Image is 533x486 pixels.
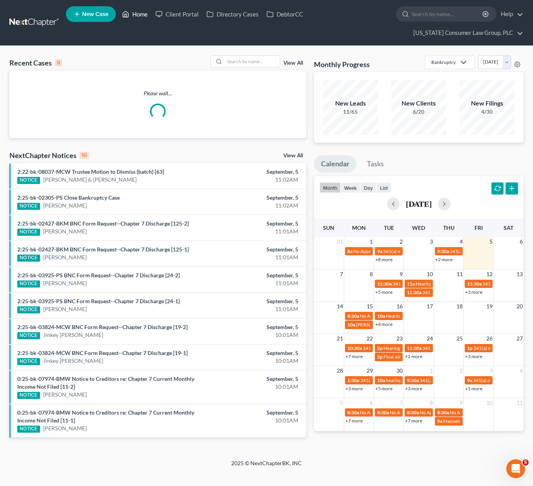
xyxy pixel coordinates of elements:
span: 23 [396,334,403,343]
span: 28 [336,366,344,375]
span: 12 [486,269,493,279]
span: 10a [377,313,385,319]
span: 30 [396,366,403,375]
a: 0:25-bk-07974-BMW Notice to Creditors re: Chapter 7 Current Monthly Income Not Filed [11-2] [17,375,194,390]
span: 10a [377,377,385,383]
span: Thu [443,224,455,231]
a: +3 more [465,353,482,359]
span: 9a [377,248,382,254]
span: 341(a) meeting for [PERSON_NAME] [363,345,438,351]
span: 19 [486,302,493,311]
span: 13 [516,269,524,279]
span: 2 [399,237,403,246]
span: 7 [339,269,344,279]
div: 11:02AM [210,176,298,184]
a: Help [497,7,523,21]
span: Fri [475,224,483,231]
span: 1p [467,345,473,351]
span: 4 [459,237,464,246]
a: 2:25-bk-02427-BKM BNC Form Request--Chapter 7 Discharge [125-1] [17,246,189,253]
a: [PERSON_NAME] [43,253,87,261]
a: +7 more [405,418,422,424]
span: 16 [396,302,403,311]
span: 9:30a [407,377,419,383]
a: [PERSON_NAME] [43,228,87,235]
span: 26 [486,334,493,343]
span: 341(a) meeting for [PERSON_NAME] [450,248,526,254]
button: list [376,182,391,193]
div: 11:02AM [210,202,298,209]
button: month [319,182,341,193]
input: Search by name... [412,7,484,21]
span: No Appointments [353,248,390,254]
span: 8 [429,398,434,408]
span: 8:30a [437,410,449,415]
a: [PERSON_NAME] [43,279,87,287]
div: September, 5 [210,349,298,357]
span: 341 Hearing for Copic, Milosh [422,345,484,351]
button: day [360,182,376,193]
button: week [341,182,360,193]
span: 10 [486,398,493,408]
div: 0 [55,59,62,66]
span: 8:30a [347,410,359,415]
a: 2:25-bk-03925-PS BNC Form Request--Chapter 7 Discharge [24-1] [17,298,180,304]
span: Hearing for [PERSON_NAME] [386,313,447,319]
span: No Appointments [390,410,426,415]
h3: Monthly Progress [314,60,370,69]
span: 9 [399,269,403,279]
div: New Clients [391,99,446,108]
a: 2:25-bk-02427-BKM BNC Form Request--Chapter 7 Discharge [125-2] [17,220,189,227]
div: September, 5 [210,297,298,305]
div: NOTICE [17,229,40,236]
div: NOTICE [17,358,40,365]
a: +7 more [345,353,363,359]
div: September, 5 [210,323,298,331]
div: Bankruptcy [431,59,456,66]
div: 11:01AM [210,228,298,235]
span: Wed [412,224,425,231]
a: DebtorCC [263,7,307,21]
div: September, 5 [210,168,298,176]
div: NOTICE [17,203,40,210]
div: 10:01AM [210,357,298,365]
span: 5 [489,237,493,246]
a: 2:25-bk-03824-MCW BNC Form Request--Chapter 7 Discharge [19-2] [17,324,188,330]
a: +3 more [465,289,482,295]
span: 341(a) meeting for [PERSON_NAME] [360,377,436,383]
span: 11a [407,281,415,287]
a: Directory Cases [203,7,263,21]
span: 3 [489,366,493,375]
div: September, 5 [210,220,298,228]
a: Jinkey [PERSON_NAME] [43,331,103,339]
div: NOTICE [17,306,40,313]
a: Calendar [314,155,356,173]
input: Search by name... [225,56,280,67]
a: 2:22-bk-08037-MCW Trustee Motion to Dismiss (batch) [63] [17,168,164,175]
a: Client Portal [152,7,203,21]
span: Final Joint Pretrial Conference ([GEOGRAPHIC_DATA]) [383,354,497,360]
a: +4 more [375,321,392,327]
div: 2025 © NextChapterBK, INC [43,459,490,473]
a: +8 more [375,257,392,262]
div: 10 [80,152,89,159]
div: September, 5 [210,409,298,417]
span: New Case [82,11,108,17]
span: 2 [459,366,464,375]
span: 341(a) meeting for [PERSON_NAME] [383,248,459,254]
a: +5 more [375,386,392,391]
span: 5 [339,398,344,408]
a: +3 more [345,386,363,391]
div: 11:01AM [210,279,298,287]
span: 11:30a [377,281,392,287]
div: NOTICE [17,332,40,339]
span: 341(a) meeting for [PERSON_NAME] & [PERSON_NAME] [392,281,510,287]
div: New Filings [460,99,515,108]
span: 10a [347,322,355,328]
span: 29 [366,366,374,375]
span: 24 [426,334,434,343]
div: 6/20 [391,108,446,116]
div: NextChapter Notices [9,151,89,160]
h2: [DATE] [406,200,432,208]
span: 11:30a [407,289,422,295]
